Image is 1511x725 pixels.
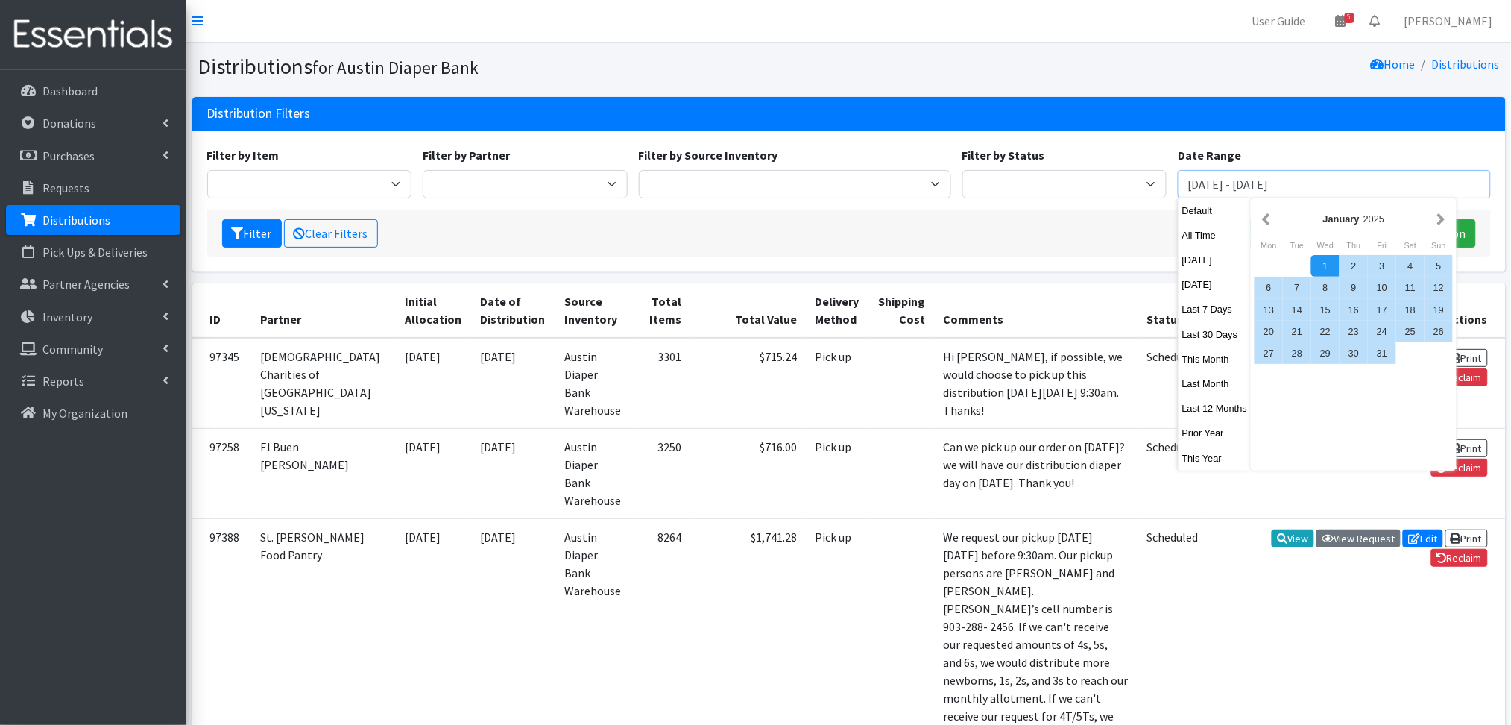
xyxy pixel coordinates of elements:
button: Last 7 Days [1179,298,1252,320]
td: Pick up [806,428,869,518]
td: El Buen [PERSON_NAME] [252,428,397,518]
th: Delivery Method [806,283,869,338]
td: Pick up [806,338,869,429]
div: 13 [1255,299,1283,321]
p: Donations [42,116,96,131]
th: Partner [252,283,397,338]
a: Distributions [1432,57,1500,72]
td: 3301 [633,338,691,429]
td: Hi [PERSON_NAME], if possible, we would choose to pick up this distribution [DATE][DATE] 9:30am. ... [935,338,1138,429]
div: 7 [1283,277,1311,298]
div: 9 [1340,277,1368,298]
span: 2025 [1363,213,1384,225]
label: Filter by Item [207,146,280,164]
div: Sunday [1425,236,1453,255]
th: Date of Distribution [471,283,555,338]
a: Reclaim [1431,459,1488,477]
a: My Organization [6,398,180,428]
a: Clear Filters [284,219,378,248]
div: 6 [1255,277,1283,298]
td: Austin Diaper Bank Warehouse [555,338,633,429]
td: Can we pick up our order on [DATE]? we will have our distribution diaper day on [DATE]. Thank you! [935,428,1138,518]
p: Community [42,342,103,357]
small: for Austin Diaper Bank [313,57,479,78]
a: [PERSON_NAME] [1392,6,1505,36]
div: 14 [1283,299,1311,321]
a: Partner Agencies [6,269,180,299]
div: 30 [1340,342,1368,364]
p: Inventory [42,310,92,324]
button: Last Month [1179,373,1252,395]
th: Shipping Cost [869,283,935,338]
th: Source Inventory [555,283,633,338]
div: 10 [1368,277,1396,298]
div: 18 [1396,299,1425,321]
p: Partner Agencies [42,277,130,292]
td: [DATE] [471,338,555,429]
button: Filter [222,219,282,248]
td: 97345 [192,338,252,429]
div: 19 [1425,299,1453,321]
div: 4 [1396,255,1425,277]
td: 97258 [192,428,252,518]
td: $715.24 [691,338,807,429]
div: 3 [1368,255,1396,277]
img: HumanEssentials [6,10,180,60]
p: Pick Ups & Deliveries [42,245,148,260]
h3: Distribution Filters [207,106,311,122]
div: Wednesday [1311,236,1340,255]
a: View Request [1316,530,1401,547]
a: View [1272,530,1314,547]
div: 8 [1311,277,1340,298]
button: Prior Year [1179,422,1252,444]
button: This Year [1179,448,1252,469]
a: Pick Ups & Deliveries [6,237,180,267]
a: Home [1371,57,1416,72]
th: Initial Allocation [396,283,471,338]
a: Inventory [6,302,180,332]
div: Monday [1255,236,1283,255]
div: 2 [1340,255,1368,277]
td: [DATE] [396,428,471,518]
td: Scheduled [1138,338,1207,429]
div: 16 [1340,299,1368,321]
div: 15 [1311,299,1340,321]
h1: Distributions [198,54,844,80]
a: Edit [1403,530,1443,547]
th: Total Items [633,283,691,338]
a: Distributions [6,205,180,235]
a: Reclaim [1431,368,1488,386]
div: 29 [1311,342,1340,364]
strong: January [1323,213,1360,225]
label: Filter by Source Inventory [639,146,778,164]
span: 5 [1345,13,1354,23]
th: Status [1138,283,1207,338]
a: User Guide [1240,6,1318,36]
td: [DATE] [471,428,555,518]
th: Comments [935,283,1138,338]
label: Filter by Status [962,146,1045,164]
a: Print [1445,439,1488,457]
p: Dashboard [42,84,98,98]
p: Distributions [42,213,110,227]
p: Purchases [42,148,95,163]
div: 12 [1425,277,1453,298]
button: [DATE] [1179,249,1252,271]
td: [DATE] [396,338,471,429]
div: 25 [1396,321,1425,342]
div: 1 [1311,255,1340,277]
a: Reclaim [1431,549,1488,567]
button: Default [1179,200,1252,222]
p: My Organization [42,406,127,421]
div: 20 [1255,321,1283,342]
a: 5 [1324,6,1358,36]
button: Last 12 Months [1179,398,1252,419]
div: 26 [1425,321,1453,342]
a: Reports [6,366,180,396]
label: Date Range [1178,146,1241,164]
button: [DATE] [1179,274,1252,295]
p: Requests [42,181,89,195]
div: Friday [1368,236,1396,255]
td: 3250 [633,428,691,518]
button: This Month [1179,348,1252,370]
